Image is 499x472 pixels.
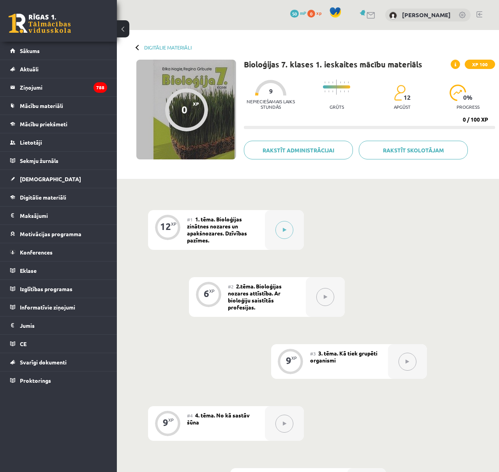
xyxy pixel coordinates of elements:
a: Aktuāli [10,60,107,78]
img: Olga Zemniece [389,12,397,19]
p: apgūst [394,104,411,110]
div: XP [209,289,215,293]
span: Sākums [20,47,40,54]
div: XP [168,418,174,422]
a: Ziņojumi788 [10,78,107,96]
span: Eklase [20,267,37,274]
span: 0 % [463,94,473,101]
span: Mācību materiāli [20,102,63,109]
a: Digitālie materiāli [10,188,107,206]
img: icon-short-line-57e1e144782c952c97e751825c79c345078a6d821885a25fce030b3d8c18986b.svg [344,81,345,83]
a: Sākums [10,42,107,60]
span: XP [193,101,199,106]
span: Informatīvie ziņojumi [20,304,75,311]
span: Lietotāji [20,139,42,146]
p: Nepieciešamais laiks stundās [244,99,298,110]
div: 12 [160,223,171,230]
i: 788 [93,82,107,93]
span: CE [20,340,26,347]
a: Rakstīt skolotājam [359,141,468,159]
img: icon-progress-161ccf0a02000e728c5f80fcf4c31c7af3da0e1684b2b1d7c360e028c24a22f1.svg [450,85,466,101]
span: 0 [307,10,315,18]
a: Svarīgi dokumenti [10,353,107,371]
span: Digitālie materiāli [20,194,66,201]
span: Proktorings [20,377,51,384]
a: Proktorings [10,371,107,389]
a: [PERSON_NAME] [402,11,451,19]
div: 9 [286,357,291,364]
span: Aktuāli [20,65,39,72]
span: [DEMOGRAPHIC_DATA] [20,175,81,182]
span: 2.tēma. Bioloģijas nozares attīstība. Ar bioloģiju saistītās profesijas. [228,283,282,311]
a: Informatīvie ziņojumi [10,298,107,316]
span: #2 [228,283,234,290]
img: icon-long-line-d9ea69661e0d244f92f715978eff75569469978d946b2353a9bb055b3ed8787d.svg [336,80,337,95]
div: 0 [182,104,187,115]
span: 9 [269,88,273,95]
span: Jumis [20,322,35,329]
a: Mācību materiāli [10,97,107,115]
span: xp [316,10,321,16]
p: progress [457,104,480,110]
img: icon-short-line-57e1e144782c952c97e751825c79c345078a6d821885a25fce030b3d8c18986b.svg [348,90,349,92]
div: XP [291,356,297,360]
a: Rīgas 1. Tālmācības vidusskola [9,14,71,33]
a: Jumis [10,316,107,334]
span: Izglītības programas [20,285,72,292]
span: #1 [187,216,193,223]
span: #3 [310,350,316,357]
img: icon-short-line-57e1e144782c952c97e751825c79c345078a6d821885a25fce030b3d8c18986b.svg [348,81,349,83]
legend: Maksājumi [20,207,107,225]
span: Mācību priekšmeti [20,120,67,127]
img: students-c634bb4e5e11cddfef0936a35e636f08e4e9abd3cc4e673bd6f9a4125e45ecb1.svg [394,85,405,101]
img: icon-short-line-57e1e144782c952c97e751825c79c345078a6d821885a25fce030b3d8c18986b.svg [332,90,333,92]
a: Maksājumi [10,207,107,225]
span: 12 [404,94,411,101]
span: XP 100 [465,60,495,69]
p: Grūts [330,104,344,110]
a: CE [10,335,107,353]
span: Svarīgi dokumenti [20,359,67,366]
legend: Ziņojumi [20,78,107,96]
a: Sekmju žurnāls [10,152,107,170]
a: Konferences [10,243,107,261]
span: Sekmju žurnāls [20,157,58,164]
span: Motivācijas programma [20,230,81,237]
img: icon-short-line-57e1e144782c952c97e751825c79c345078a6d821885a25fce030b3d8c18986b.svg [340,81,341,83]
span: 1. tēma. Bioloģijas zinātnes nozares un apakšnozares. Dzīvības pazīmes. [187,216,247,244]
span: mP [300,10,306,16]
a: Rakstīt administrācijai [244,141,353,159]
div: XP [171,222,176,226]
span: Konferences [20,249,53,256]
a: [DEMOGRAPHIC_DATA] [10,170,107,188]
img: icon-short-line-57e1e144782c952c97e751825c79c345078a6d821885a25fce030b3d8c18986b.svg [344,90,345,92]
span: #4 [187,412,193,419]
span: 4. tēma. No kā sastāv šūna [187,412,250,426]
div: 6 [204,290,209,297]
div: 9 [163,419,168,426]
span: 3. tēma. Kā tiek grupēti organismi [310,350,377,364]
a: Mācību priekšmeti [10,115,107,133]
a: Izglītības programas [10,280,107,298]
a: 0 xp [307,10,325,16]
a: Lietotāji [10,133,107,151]
img: icon-short-line-57e1e144782c952c97e751825c79c345078a6d821885a25fce030b3d8c18986b.svg [332,81,333,83]
a: Motivācijas programma [10,225,107,243]
span: 50 [290,10,299,18]
a: Eklase [10,262,107,279]
img: icon-short-line-57e1e144782c952c97e751825c79c345078a6d821885a25fce030b3d8c18986b.svg [340,90,341,92]
a: Digitālie materiāli [144,44,192,50]
a: 50 mP [290,10,306,16]
h1: Bioloģijas 7. klases 1. ieskaites mācību materiāls [244,60,422,69]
